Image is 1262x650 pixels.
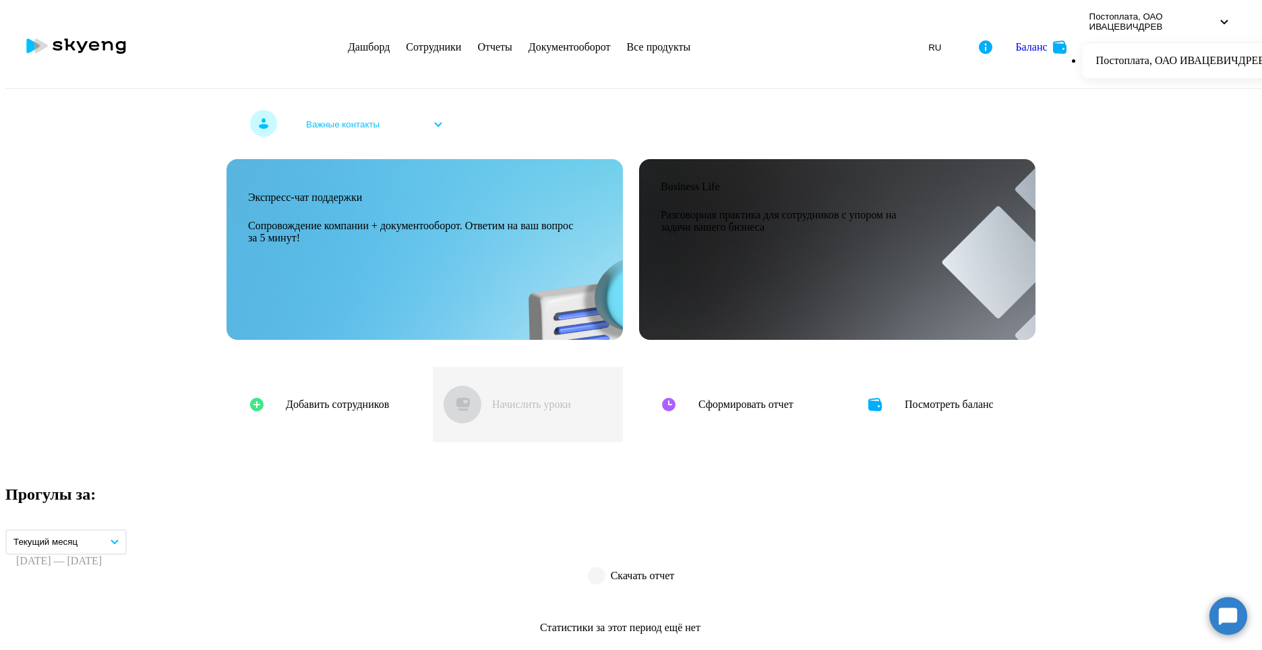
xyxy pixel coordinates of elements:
[941,159,1079,340] img: bg
[406,41,461,53] a: Сотрудники
[1015,41,1047,53] div: Баланс
[1089,11,1215,32] p: Постоплата, ОАО ИВАЦЕВИЧДРЕВ
[348,41,390,53] a: Дашборд
[16,555,102,566] span: [DATE] — [DATE]
[5,529,127,555] button: Текущий месяц
[248,220,573,243] span: Сопровождение компании + документооборот. Ответим на ваш вопрос за 5 минут!
[5,485,1257,504] h2: Прогулы за:
[661,209,924,233] p: Разговорная практика для сотрудников с упором на задачи вашего бизнеса
[529,41,611,53] a: Документооборот
[306,119,380,129] span: Важные контакты
[227,105,453,143] button: Важные контакты
[509,231,666,383] img: bg-img
[919,34,964,61] button: RU
[477,41,512,53] a: Отчеты
[492,398,571,411] h4: Начислить уроки
[286,398,389,411] h4: Добавить сотрудников
[1007,34,1074,61] button: Балансbalance
[540,622,700,634] h3: Статистики за этот период ещё нет
[248,191,644,204] h3: Экспресс-чат поддержки
[13,537,78,547] p: Текущий месяц
[627,41,691,53] a: Все продукты
[698,398,793,411] h4: Сформировать отчет
[1083,5,1235,38] button: Постоплата, ОАО ИВАЦЕВИЧДРЕВ
[905,398,994,411] h4: Посмотреть баланс
[1053,40,1066,54] img: balance
[661,181,720,193] h3: Business Life
[928,42,941,53] span: RU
